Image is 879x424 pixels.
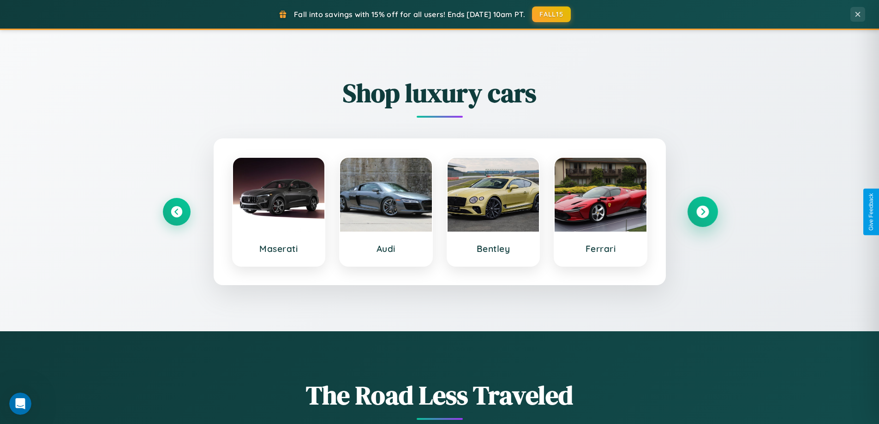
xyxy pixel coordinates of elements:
[564,243,637,254] h3: Ferrari
[532,6,571,22] button: FALL15
[163,75,717,111] h2: Shop luxury cars
[457,243,530,254] h3: Bentley
[868,193,874,231] div: Give Feedback
[349,243,423,254] h3: Audi
[163,377,717,413] h1: The Road Less Traveled
[9,393,31,415] iframe: Intercom live chat
[242,243,316,254] h3: Maserati
[294,10,525,19] span: Fall into savings with 15% off for all users! Ends [DATE] 10am PT.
